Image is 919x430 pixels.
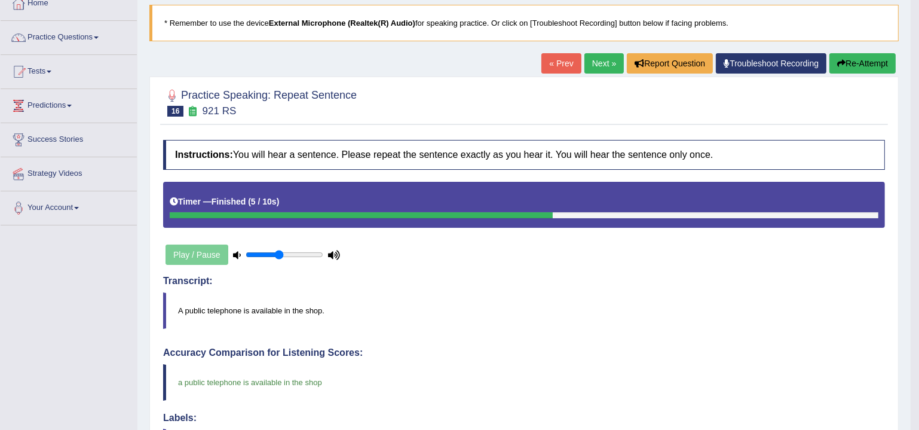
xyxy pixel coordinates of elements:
small: Exam occurring question [186,106,199,117]
a: Predictions [1,89,137,119]
blockquote: A public telephone is available in the shop. [163,292,885,329]
a: Your Account [1,191,137,221]
h4: Labels: [163,413,885,423]
h4: You will hear a sentence. Please repeat the sentence exactly as you hear it. You will hear the se... [163,140,885,170]
a: Next » [584,53,624,74]
small: 921 RS [203,105,237,117]
blockquote: * Remember to use the device for speaking practice. Or click on [Troubleshoot Recording] button b... [149,5,899,41]
h5: Timer — [170,197,279,206]
h4: Accuracy Comparison for Listening Scores: [163,347,885,358]
a: Troubleshoot Recording [716,53,826,74]
b: Finished [212,197,246,206]
button: Report Question [627,53,713,74]
h2: Practice Speaking: Repeat Sentence [163,87,357,117]
span: a public telephone is available in the shop [178,378,322,387]
b: External Microphone (Realtek(R) Audio) [269,19,415,28]
span: 16 [167,106,183,117]
a: Strategy Videos [1,157,137,187]
b: ) [277,197,280,206]
button: Re-Attempt [829,53,896,74]
a: Practice Questions [1,21,137,51]
b: ( [248,197,251,206]
a: « Prev [541,53,581,74]
h4: Transcript: [163,276,885,286]
b: Instructions: [175,150,233,160]
a: Tests [1,55,137,85]
a: Success Stories [1,123,137,153]
b: 5 / 10s [251,197,277,206]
